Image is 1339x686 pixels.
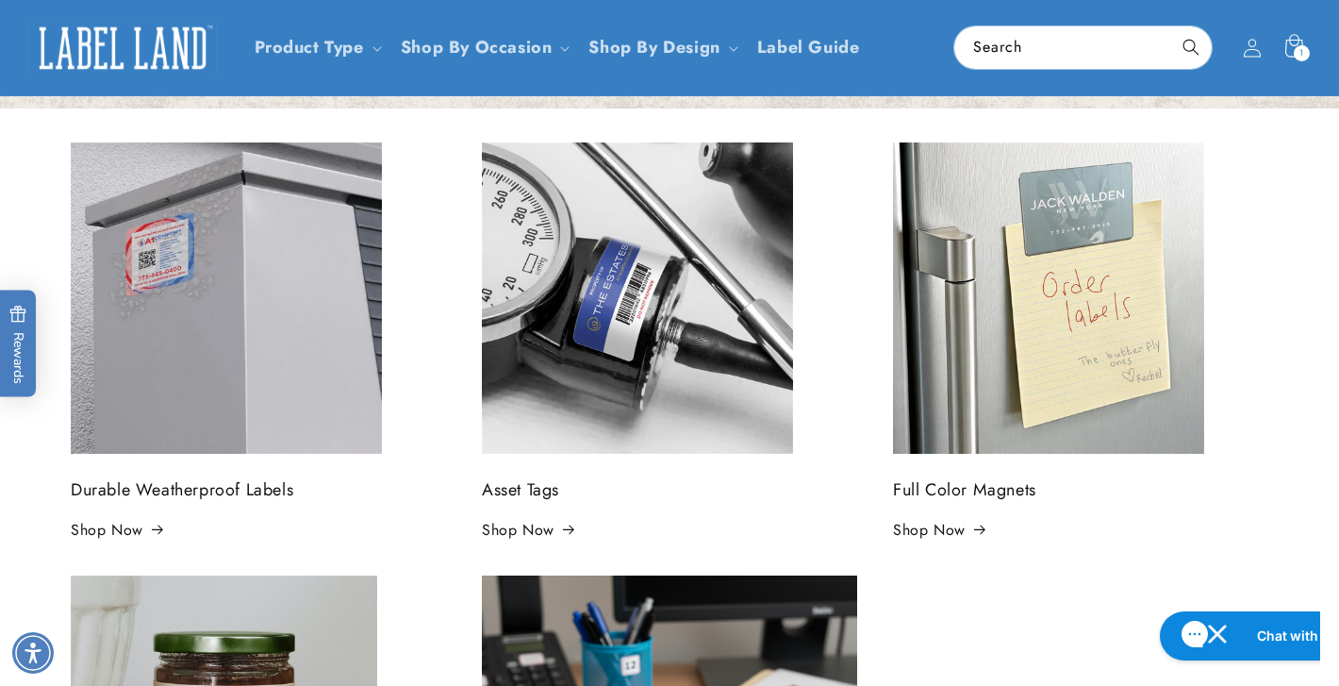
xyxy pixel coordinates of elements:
summary: Product Type [243,25,389,70]
span: Label Guide [757,37,860,59]
span: 1 [1299,45,1304,61]
h3: Asset Tags [482,477,857,503]
summary: Shop By Design [577,25,745,70]
img: Durable Weatherproof Labels [71,142,382,454]
img: Label Land [28,19,217,77]
a: Label Guide [746,25,871,70]
img: Full Color Magnets [893,142,1204,454]
summary: Shop By Occasion [389,25,578,70]
h2: Chat with us [107,22,187,41]
button: Gorgias live chat [9,7,208,56]
span: Rewards [9,305,27,383]
span: Shop By Occasion [401,37,553,59]
a: Shop By Design [588,35,719,59]
img: Asset Tags [482,142,793,454]
a: Shop Now [893,517,984,544]
iframe: Gorgias live chat messenger [1150,605,1320,667]
button: Search [1170,26,1212,68]
h3: Full Color Magnets [893,477,1268,503]
a: Label Land [22,11,224,84]
div: Accessibility Menu [12,632,54,674]
a: Shop Now [71,517,162,544]
a: Product Type [255,35,364,59]
a: Shop Now [482,517,573,544]
h3: Durable Weatherproof Labels [71,477,446,503]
